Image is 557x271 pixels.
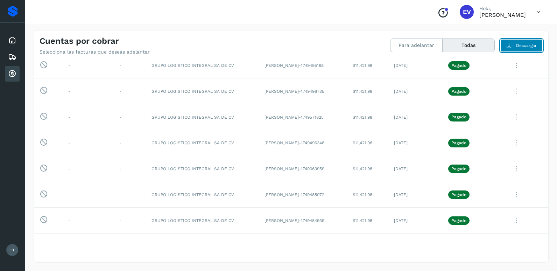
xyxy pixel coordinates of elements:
td: [PERSON_NAME]-1749485072 [259,182,347,208]
p: Pagado [451,114,466,119]
p: Pagado [451,166,466,171]
td: - [63,208,114,234]
td: - [63,182,114,208]
td: GRUPO LOGISTICO INTEGRAL SA DE CV [146,104,259,130]
td: - [114,208,146,234]
p: Elizabet Villalobos Reynoso [479,12,526,18]
td: - [114,104,146,130]
td: $11,421.98 [347,130,388,156]
td: $11,421.98 [347,156,388,182]
td: $11,421.98 [347,104,388,130]
td: [DATE] [388,130,443,156]
td: - [114,78,146,104]
td: [PERSON_NAME]-1749495168 [259,53,347,78]
td: GRUPO LOGISTICO INTEGRAL SA DE CV [146,208,259,234]
div: Inicio [5,33,20,48]
td: - [63,104,114,130]
div: Cuentas por cobrar [5,66,20,82]
td: $11,421.98 [347,78,388,104]
p: Pagado [451,192,466,197]
td: [DATE] [388,53,443,78]
td: [DATE] [388,156,443,182]
td: - [63,53,114,78]
td: GRUPO LOGISTICO INTEGRAL SA DE CV [146,130,259,156]
p: Hola, [479,6,526,12]
td: [PERSON_NAME]-1749496735 [259,78,347,104]
p: Pagado [451,140,466,145]
td: - [114,53,146,78]
td: [PERSON_NAME]-1749484939 [259,208,347,234]
td: [DATE] [388,208,443,234]
td: GRUPO LOGISTICO INTEGRAL SA DE CV [146,53,259,78]
td: - [114,182,146,208]
p: Pagado [451,89,466,94]
td: [DATE] [388,78,443,104]
button: Descargar [500,39,543,52]
h4: Cuentas por cobrar [40,36,119,46]
td: GRUPO LOGISTICO INTEGRAL SA DE CV [146,78,259,104]
td: $11,421.98 [347,208,388,234]
div: Embarques [5,49,20,65]
td: $11,421.98 [347,182,388,208]
td: - [114,156,146,182]
td: [PERSON_NAME]-1749496348 [259,130,347,156]
td: $11,421.98 [347,53,388,78]
p: Pagado [451,63,466,68]
p: Selecciona las facturas que deseas adelantar [40,49,150,55]
td: - [63,78,114,104]
td: GRUPO LOGISTICO INTEGRAL SA DE CV [146,156,259,182]
td: - [63,156,114,182]
button: Para adelantar [390,39,443,52]
td: [DATE] [388,182,443,208]
td: - [114,130,146,156]
button: Todas [443,39,494,52]
span: Descargar [516,42,537,49]
td: [DATE] [388,104,443,130]
td: [PERSON_NAME]-1749571825 [259,104,347,130]
p: Pagado [451,218,466,223]
td: [PERSON_NAME]-1749063959 [259,156,347,182]
td: GRUPO LOGISTICO INTEGRAL SA DE CV [146,182,259,208]
td: - [63,130,114,156]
